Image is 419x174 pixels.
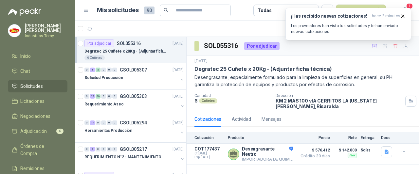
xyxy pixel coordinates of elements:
button: ¡Has recibido nuevas cotizaciones!hace 2 minutos Los proveedores han visto tus solicitudes y te h... [285,8,411,40]
span: Remisiones [20,165,45,172]
p: [DATE] [173,93,184,100]
span: Licitaciones [20,98,45,105]
div: Cotizaciones [194,116,221,123]
div: 14 [90,120,95,125]
a: 0 17 36 0 0 0 GSOL005303[DATE] Requerimiento Aseo [84,92,185,113]
div: 17 [90,94,95,99]
span: C: [DATE] [194,151,224,155]
p: Industrias Tomy [25,34,67,38]
p: [DATE] [173,40,184,47]
div: 0 [112,68,117,72]
div: 0 [101,94,106,99]
button: 1 [399,5,411,16]
div: 0 [107,94,112,99]
p: IMPORTADORA DE QUIMICOS DUNAMIS SAS [242,157,293,162]
span: 1 [406,3,413,9]
button: Nueva solicitud [336,5,386,16]
span: Órdenes de Compra [20,143,61,157]
div: 6 Cuñetes [84,55,105,60]
p: [DATE] [194,58,208,64]
p: Desengrasante, especialmente formulado para la limpieza de superficies en general, su PH garantiz... [194,74,411,88]
div: 0 [107,68,112,72]
h3: SOL055316 [204,41,239,51]
div: Todas [258,7,271,14]
a: Por adjudicarSOL055316[DATE] Degratec 25 Cuñete x 20Kg - (Adjuntar ficha técnica)6 Cuñetes [75,37,186,63]
img: Logo peakr [8,8,41,16]
a: 0 1 2 0 0 0 GSOL005307[DATE] Solicitud Producción [84,66,185,87]
div: 0 [84,120,89,125]
p: GSOL005294 [120,120,147,125]
a: 0 8 0 0 0 0 GSOL005217[DATE] REQUERIMIENTO N°2 - MANTENIMIENTO [84,145,185,166]
p: Precio [297,135,330,140]
p: Requerimiento Aseo [84,101,124,107]
p: GSOL005217 [120,147,147,151]
p: Herramientas Producción [84,128,132,134]
p: Solicitud Producción [84,75,123,81]
p: Los proveedores han visto tus solicitudes y te han enviado nuevas cotizaciones. [291,23,406,35]
p: Docs [381,135,394,140]
div: Por adjudicar [84,40,114,47]
span: Inicio [20,53,31,60]
a: Inicio [8,50,67,62]
p: [PERSON_NAME] [PERSON_NAME] [25,24,67,33]
a: Negociaciones [8,110,67,122]
div: 0 [107,120,112,125]
div: Flex [348,153,357,158]
div: 0 [96,120,100,125]
p: SOL055316 [117,41,141,46]
p: Degratec 25 Cuñete x 20Kg - (Adjuntar ficha técnica) [84,48,166,55]
p: [DATE] [173,146,184,152]
div: 0 [84,94,89,99]
p: Entrega [361,135,377,140]
span: Solicitudes [20,83,43,90]
div: Actividad [232,116,251,123]
span: Chat [20,68,30,75]
div: 0 [101,68,106,72]
img: Company Logo [8,24,21,37]
p: [DATE] [173,67,184,73]
span: Exp: [DATE] [194,155,224,159]
a: Solicitudes [8,80,67,92]
p: 5 días [361,146,377,154]
div: Por adjudicar [244,42,280,50]
span: hace 2 minutos [372,13,400,19]
p: COT177437 [194,146,224,151]
a: Órdenes de Compra [8,140,67,160]
h3: ¡Has recibido nuevas cotizaciones! [291,13,369,19]
div: Cuñetes [199,98,217,103]
span: search [164,8,168,12]
p: 6 [194,98,198,103]
p: Producto [228,135,293,140]
div: 0 [84,147,89,151]
a: Chat [8,65,67,77]
div: 0 [96,147,100,151]
p: Cotización [194,135,224,140]
div: 2 [96,68,100,72]
p: Dirección [276,93,403,98]
span: $ 576.412 [297,146,330,154]
p: Degratec 25 Cuñete x 20Kg - (Adjuntar ficha técnica) [194,66,332,72]
div: 0 [101,120,106,125]
div: 1 [90,68,95,72]
p: Cantidad [194,93,270,98]
p: $ 142.800 [334,146,357,154]
div: 0 [112,94,117,99]
p: GSOL005303 [120,94,147,99]
span: 6 [56,129,64,134]
p: Desengrasante Neutro [242,146,293,157]
div: 0 [112,120,117,125]
span: Adjudicación [20,128,47,135]
p: Flete [334,135,357,140]
div: 8 [90,147,95,151]
a: 0 14 0 0 0 0 GSOL005294[DATE] Herramientas Producción [84,119,185,140]
span: 90 [144,7,155,14]
p: KM 2 MAS 100 vIA CERRITOS LA [US_STATE] [PERSON_NAME] , Risaralda [276,98,403,109]
a: Licitaciones [8,95,67,107]
p: GSOL005307 [120,68,147,72]
div: 36 [96,94,100,99]
span: Negociaciones [20,113,50,120]
h1: Mis solicitudes [97,6,139,15]
p: REQUERIMIENTO N°2 - MANTENIMIENTO [84,154,161,160]
div: 0 [107,147,112,151]
a: Adjudicación6 [8,125,67,137]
